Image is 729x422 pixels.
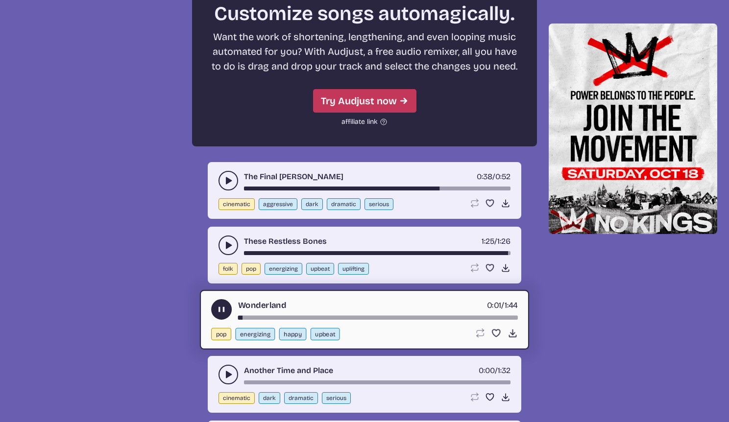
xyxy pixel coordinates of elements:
button: cinematic [219,198,255,210]
button: dark [259,392,280,404]
div: / [479,365,510,376]
button: folk [219,263,238,275]
div: / [487,299,518,311]
h2: Customize songs automagically. [210,2,519,25]
a: These Restless Bones [244,235,327,247]
span: timer [482,236,494,246]
button: serious [364,198,393,210]
button: upbeat [306,263,334,275]
button: Loop [475,328,485,338]
span: timer [479,366,495,375]
img: Help save our democracy! [549,23,717,234]
div: / [482,235,510,247]
button: pop [242,263,261,275]
div: song-time-bar [238,316,518,320]
button: Loop [469,198,479,208]
span: affiliate link [341,117,378,127]
button: play-pause toggle [211,299,232,320]
span: 1:32 [498,366,510,375]
div: song-time-bar [244,187,510,190]
span: timer [487,300,501,310]
button: serious [322,392,351,404]
button: uplifting [338,263,369,275]
span: timer [477,172,492,181]
button: cinematic [219,392,255,404]
button: play-pause toggle [219,365,238,384]
div: song-time-bar [244,380,510,384]
button: dramatic [327,198,361,210]
span: 1:26 [497,236,510,246]
p: Want the work of shortening, lengthening, and even looping music automated for you? With Audjust,... [210,29,519,73]
div: / [477,171,510,183]
a: Wonderland [238,299,287,311]
a: The Final [PERSON_NAME] [244,171,343,183]
span: 1:44 [505,300,518,310]
button: Favorite [485,392,495,402]
button: aggressive [259,198,297,210]
a: Try Audjust now [313,89,416,113]
button: dark [301,198,323,210]
button: Favorite [491,328,501,338]
button: pop [211,328,231,340]
button: energizing [265,263,302,275]
button: upbeat [311,328,340,340]
button: Loop [469,263,479,273]
button: play-pause toggle [219,235,238,255]
div: song-time-bar [244,251,510,255]
button: happy [279,328,307,340]
button: dramatic [284,392,318,404]
button: Favorite [485,198,495,208]
a: Another Time and Place [244,365,333,376]
button: energizing [235,328,275,340]
span: 0:52 [495,172,510,181]
button: Favorite [485,263,495,273]
button: play-pause toggle [219,171,238,190]
button: Loop [469,392,479,402]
